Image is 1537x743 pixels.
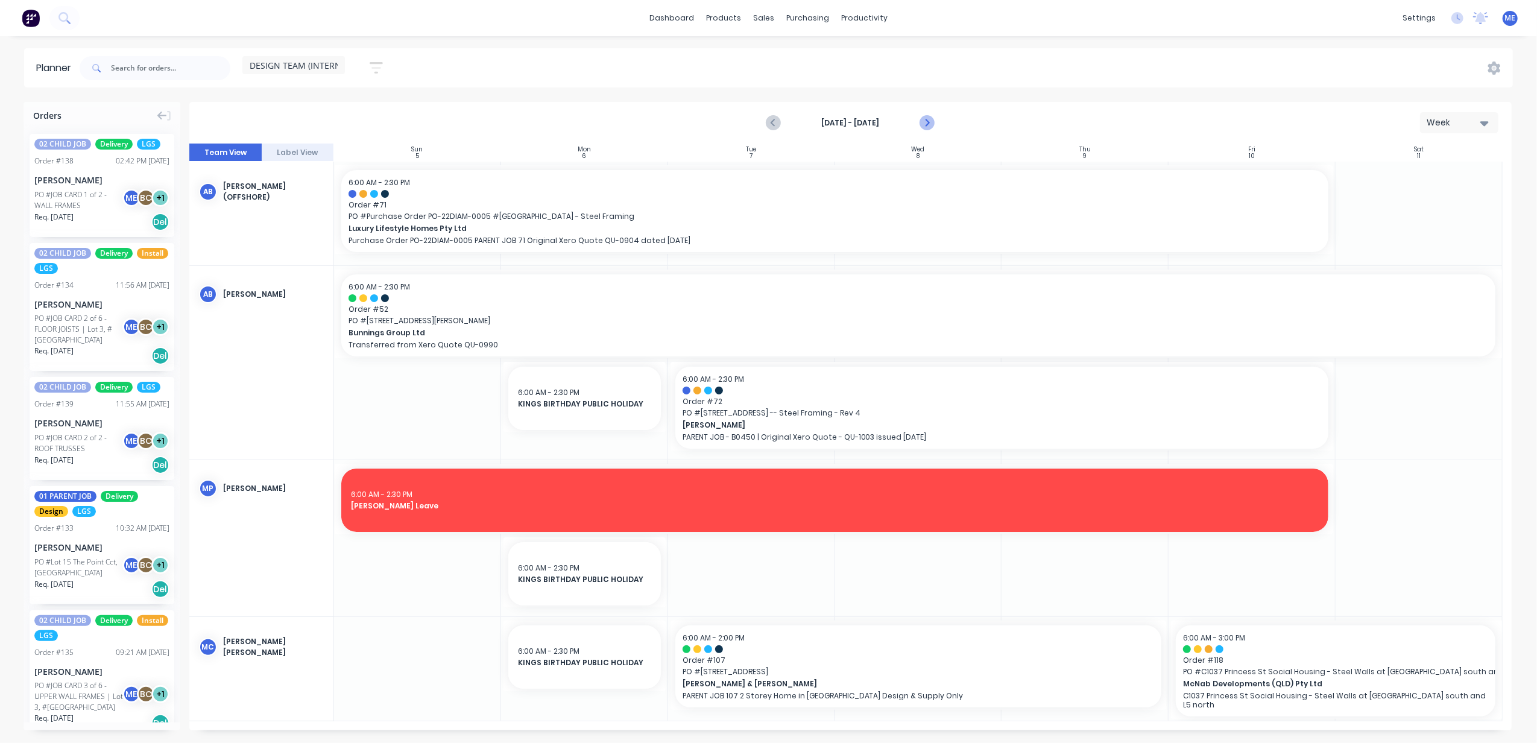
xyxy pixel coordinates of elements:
span: PO # Purchase Order PO-22DIAM-0005 #[GEOGRAPHIC_DATA] - Steel Framing [349,211,1321,222]
span: Order # 107 [683,655,1155,666]
div: ME [122,685,140,703]
span: 02 CHILD JOB [34,139,91,150]
span: 6:00 AM - 2:30 PM [349,177,410,188]
div: [PERSON_NAME] [223,483,324,494]
span: [PERSON_NAME] Leave [351,501,1319,511]
div: settings [1397,9,1442,27]
div: + 1 [151,432,169,450]
span: ME [1505,13,1516,24]
span: 02 CHILD JOB [34,248,91,259]
span: Design [34,506,68,517]
div: 9 [1083,153,1087,159]
span: LGS [137,139,160,150]
span: DESIGN TEAM (INTERNAL) [250,59,353,72]
p: C1037 Princess St Social Housing - Steel Walls at [GEOGRAPHIC_DATA] south and L5 north [1183,691,1488,709]
div: productivity [835,9,894,27]
span: Luxury Lifestyle Homes Pty Ltd [349,223,1224,234]
p: Transferred from Xero Quote QU-0990 [349,340,1488,349]
div: Order # 134 [34,280,74,291]
div: + 1 [151,189,169,207]
div: Wed [912,146,925,153]
div: BC [137,432,155,450]
span: 6:00 AM - 2:30 PM [518,563,579,573]
span: [PERSON_NAME] [683,420,1257,431]
div: 10:32 AM [DATE] [116,523,169,534]
div: Order # 138 [34,156,74,166]
div: 8 [917,153,920,159]
div: Del [151,580,169,598]
span: 6:00 AM - 2:30 PM [518,387,579,397]
div: [PERSON_NAME] [34,541,169,554]
div: products [700,9,747,27]
span: 01 PARENT JOB [34,491,96,502]
span: Delivery [95,248,133,259]
span: Delivery [95,139,133,150]
span: Req. [DATE] [34,212,74,223]
span: [PERSON_NAME] & [PERSON_NAME] [683,678,1107,689]
div: Del [151,213,169,231]
span: Order # 52 [349,304,1488,315]
div: [PERSON_NAME] [34,174,169,186]
div: AB [199,183,217,201]
div: [PERSON_NAME] [34,298,169,311]
div: 7 [750,153,753,159]
div: Order # 135 [34,647,74,658]
span: 6:00 AM - 2:30 PM [518,646,579,656]
span: Orders [33,109,62,122]
span: Delivery [101,491,138,502]
div: [PERSON_NAME] [34,417,169,429]
div: Fri [1248,146,1255,153]
span: KINGS BIRTHDAY PUBLIC HOLIDAY [518,399,651,409]
span: Delivery [95,382,133,393]
span: KINGS BIRTHDAY PUBLIC HOLIDAY [518,657,651,668]
span: PO # [STREET_ADDRESS] -- Steel Framing - Rev 4 [683,408,1321,419]
span: Install [137,248,168,259]
div: MC [199,638,217,656]
span: 02 CHILD JOB [34,382,91,393]
div: ME [122,556,140,574]
div: Thu [1079,146,1091,153]
div: Mon [578,146,591,153]
div: Sun [411,146,423,153]
span: PO # [STREET_ADDRESS] [683,666,1155,677]
span: McNab Developments (QLD) Pty Ltd [1183,678,1457,689]
div: BC [137,189,155,207]
button: Team View [189,144,262,162]
span: PO # [STREET_ADDRESS][PERSON_NAME] [349,315,1488,326]
span: 6:00 AM - 2:00 PM [683,633,745,643]
div: PO #JOB CARD 3 of 6 - UPPER WALL FRAMES | Lot 3, #[GEOGRAPHIC_DATA] [34,680,126,713]
span: 6:00 AM - 2:30 PM [349,282,410,292]
div: + 1 [151,556,169,574]
p: PARENT JOB - B0450 | Original Xero Quote - QU-1003 issued [DATE] [683,432,1321,441]
div: [PERSON_NAME] [223,289,324,300]
span: 6:00 AM - 2:30 PM [351,489,412,499]
div: AB [199,285,217,303]
div: MP [199,479,217,498]
span: 02 CHILD JOB [34,615,91,626]
div: BC [137,685,155,703]
div: purchasing [780,9,835,27]
div: 11:55 AM [DATE] [116,399,169,409]
div: ME [122,189,140,207]
div: BC [137,318,155,336]
span: Order # 71 [349,200,1321,210]
div: Order # 133 [34,523,74,534]
div: PO #JOB CARD 1 of 2 - WALL FRAMES [34,189,126,211]
div: sales [747,9,780,27]
span: KINGS BIRTHDAY PUBLIC HOLIDAY [518,574,651,585]
div: [PERSON_NAME] (OFFSHORE) [223,181,324,203]
div: Sat [1414,146,1424,153]
div: [PERSON_NAME] [PERSON_NAME] [223,636,324,658]
span: Bunnings Group Ltd [349,327,1374,338]
p: PARENT JOB 107 2 Storey Home in [GEOGRAPHIC_DATA] Design & Supply Only [683,691,1155,700]
img: Factory [22,9,40,27]
span: 6:00 AM - 3:00 PM [1183,633,1245,643]
div: Tue [746,146,756,153]
span: Req. [DATE] [34,346,74,356]
div: 02:42 PM [DATE] [116,156,169,166]
button: Week [1420,112,1498,133]
div: [PERSON_NAME] [34,665,169,678]
div: Del [151,714,169,732]
span: Req. [DATE] [34,713,74,724]
strong: [DATE] - [DATE] [790,118,911,128]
